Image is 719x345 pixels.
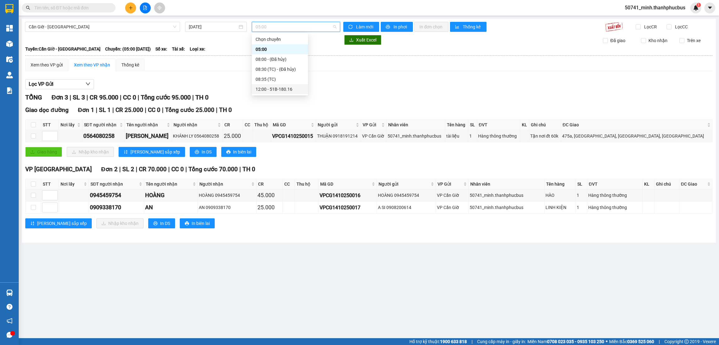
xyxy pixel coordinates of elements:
div: AN [145,203,197,212]
b: Tuyến: Cần Giờ - [GEOGRAPHIC_DATA] [25,46,100,51]
th: Tên hàng [545,179,576,189]
span: CC 0 [171,166,184,173]
td: 0909338170 [89,202,144,214]
td: 0945459754 [89,189,144,202]
span: SL 3 [73,94,85,101]
td: KHÁNH LY [125,130,172,142]
span: printer [226,150,231,155]
span: Giao dọc đường [25,106,69,114]
span: Người gửi [318,121,355,128]
span: file-add [143,6,147,10]
th: CC [283,179,295,189]
span: Tổng cước 25.000 [165,106,214,114]
span: Mã GD [273,121,310,128]
span: sort-ascending [30,221,35,226]
span: | [145,106,146,114]
span: Kho nhận [646,37,670,44]
div: Xem theo VP gửi [31,61,63,68]
span: Đã giao [608,37,628,44]
button: caret-down [704,2,715,13]
div: 05:00 [256,46,304,53]
img: warehouse-icon [6,56,13,63]
span: Đơn 1 [78,106,95,114]
th: STT [41,120,59,130]
button: downloadXuất Excel [344,35,381,45]
div: 12:00 - 51B-180.16 [256,86,304,93]
span: Xuất Excel [356,36,376,43]
span: CR 70.000 [139,166,167,173]
img: logo-vxr [5,4,13,13]
span: SL 2 [122,166,134,173]
span: message [7,332,12,338]
span: | [168,166,170,173]
span: Tên người nhận [126,121,165,128]
span: notification [7,318,12,324]
div: THUẬN 0918191214 [317,133,360,139]
span: down [86,81,90,86]
span: Số xe: [155,46,167,52]
span: Tên người nhận [146,181,191,187]
span: | [239,166,241,173]
span: 50741_minh.thanhphucbus [620,4,690,12]
span: | [120,94,121,101]
button: file-add [140,2,151,13]
span: search [26,6,30,10]
div: 0945459754 [90,191,143,200]
img: warehouse-icon [6,72,13,78]
span: Đơn 3 [51,94,68,101]
div: VP Cần Giờ [437,192,468,199]
span: Loại xe: [190,46,205,52]
img: warehouse-icon [6,41,13,47]
span: | [86,94,88,101]
div: Hàng thông thường [478,133,519,139]
span: Người nhận [174,121,216,128]
span: | [216,106,218,114]
div: Xem theo VP nhận [74,61,110,68]
div: HOÀNG 0945459754 [199,192,255,199]
span: printer [153,221,158,226]
div: Hàng thông thường [588,192,642,199]
span: VP Gửi [363,121,380,128]
span: | [136,166,137,173]
span: Hỗ trợ kỹ thuật: [409,338,467,345]
div: 08:00 - (Đã hủy) [256,56,304,63]
img: solution-icon [6,87,13,94]
span: printer [195,150,199,155]
span: Tài xế: [172,46,185,52]
button: printerIn DS [148,218,175,228]
button: printerIn DS [190,147,217,157]
strong: 0708 023 035 - 0935 103 250 [547,339,604,344]
button: sort-ascending[PERSON_NAME] sắp xếp [25,218,92,228]
span: plus [129,6,133,10]
div: VP Cần Giờ [437,204,468,211]
div: Hàng thông thường [588,204,642,211]
span: Đơn 2 [101,166,118,173]
div: Thống kê [121,61,139,68]
span: Lọc CR [642,23,658,30]
td: HOÀNG [144,189,198,202]
th: SL [576,179,587,189]
span: Lọc VP Gửi [29,80,53,88]
th: ĐVT [587,179,643,189]
span: CC 0 [148,106,160,114]
th: Ghi chú [529,120,561,130]
span: bar-chart [455,25,460,30]
span: SL 1 [99,106,111,114]
div: KHÁNH LY 0564080258 [173,133,222,139]
span: TH 0 [195,94,208,101]
span: In DS [202,148,212,155]
span: | [659,338,660,345]
div: 25.000 [257,203,281,212]
span: [PERSON_NAME] sắp xếp [37,220,87,227]
span: | [138,94,139,101]
strong: 0369 525 060 [627,339,654,344]
div: Tận nơi đt 60k [530,133,560,139]
span: | [70,94,71,101]
span: In phơi [394,23,408,30]
button: aim [154,2,165,13]
td: VP Cần Giờ [436,202,469,214]
span: Người nhận [199,181,250,187]
th: Tên hàng [445,120,468,130]
span: aim [157,6,162,10]
span: In DS [160,220,170,227]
